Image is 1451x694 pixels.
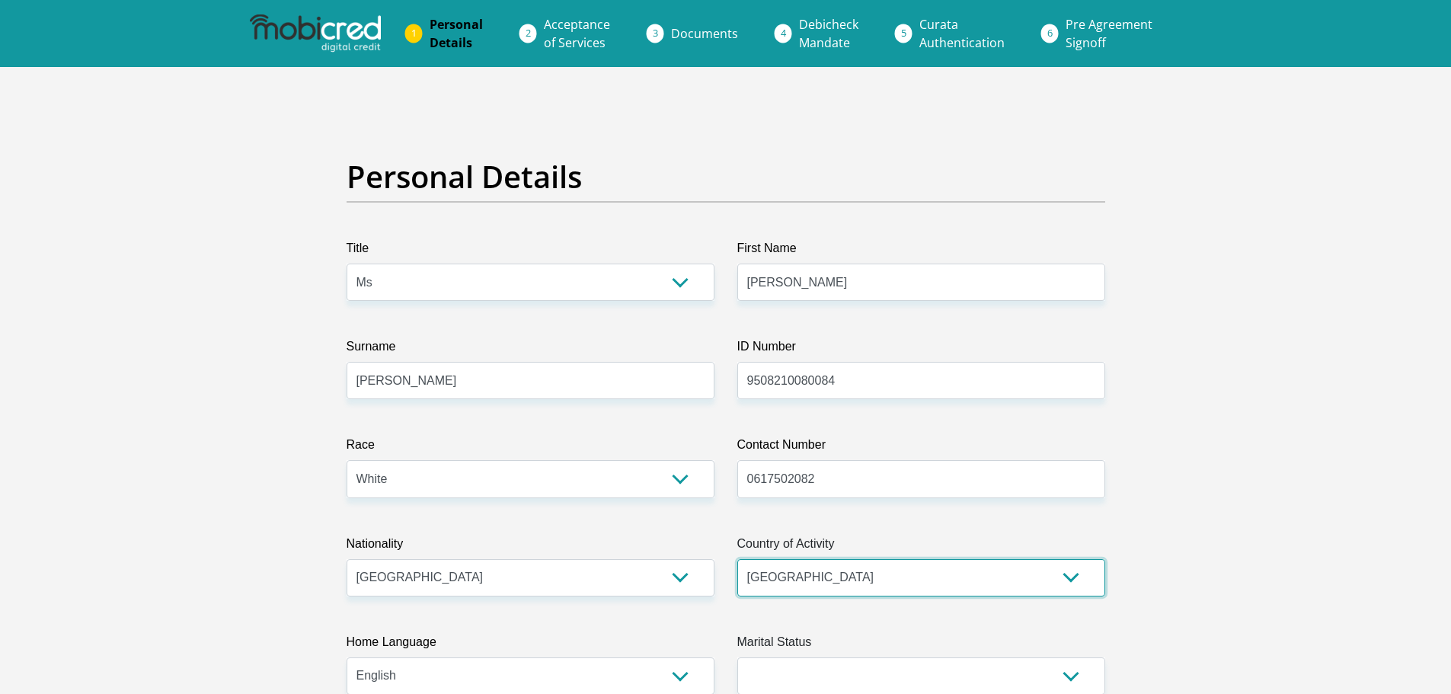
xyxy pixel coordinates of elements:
input: Surname [347,362,714,399]
img: mobicred logo [250,14,381,53]
label: Home Language [347,633,714,657]
label: Race [347,436,714,460]
a: PersonalDetails [417,9,495,58]
span: Debicheck Mandate [799,16,858,51]
a: Documents [659,18,750,49]
a: Acceptanceof Services [532,9,622,58]
label: Title [347,239,714,264]
h2: Personal Details [347,158,1105,195]
label: ID Number [737,337,1105,362]
label: Nationality [347,535,714,559]
span: Pre Agreement Signoff [1066,16,1152,51]
label: Contact Number [737,436,1105,460]
label: Surname [347,337,714,362]
label: Country of Activity [737,535,1105,559]
span: Personal Details [430,16,483,51]
a: DebicheckMandate [787,9,871,58]
input: ID Number [737,362,1105,399]
label: First Name [737,239,1105,264]
span: Documents [671,25,738,42]
a: Pre AgreementSignoff [1053,9,1165,58]
input: Contact Number [737,460,1105,497]
span: Acceptance of Services [544,16,610,51]
span: Curata Authentication [919,16,1005,51]
a: CurataAuthentication [907,9,1017,58]
label: Marital Status [737,633,1105,657]
input: First Name [737,264,1105,301]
